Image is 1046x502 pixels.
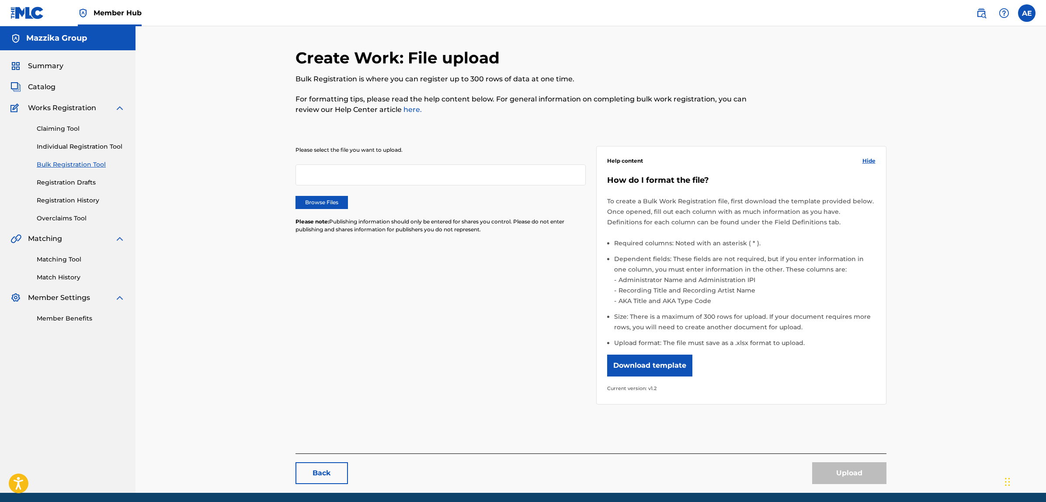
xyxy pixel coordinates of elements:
[616,296,876,306] li: AKA Title and AKA Type Code
[28,82,56,92] span: Catalog
[115,103,125,113] img: expand
[295,196,348,209] label: Browse Files
[607,175,876,185] h5: How do I format the file?
[295,94,751,115] p: For formatting tips, please read the help content below. For general information on completing bu...
[10,293,21,303] img: Member Settings
[607,383,876,394] p: Current version: v1.2
[995,4,1013,22] div: Help
[614,338,876,348] li: Upload format: The file must save as a .xlsx format to upload.
[10,33,21,44] img: Accounts
[10,82,56,92] a: CatalogCatalog
[37,160,125,169] a: Bulk Registration Tool
[28,293,90,303] span: Member Settings
[862,157,876,165] span: Hide
[26,33,87,43] h5: Mazzika Group
[115,293,125,303] img: expand
[37,255,125,264] a: Matching Tool
[295,218,586,234] p: Publishing information should only be entered for shares you control. Please do not enter publish...
[28,61,63,71] span: Summary
[78,8,88,18] img: Top Rightsholder
[37,196,125,205] a: Registration History
[28,234,62,244] span: Matching
[1022,345,1046,415] iframe: Resource Center
[614,238,876,254] li: Required columns: Noted with an asterisk ( * ).
[10,7,44,19] img: MLC Logo
[295,218,329,225] span: Please note:
[607,196,876,227] p: To create a Bulk Work Registration file, first download the template provided below. Once opened,...
[94,8,142,18] span: Member Hub
[999,8,1009,18] img: help
[295,48,504,68] h2: Create Work: File upload
[37,142,125,151] a: Individual Registration Tool
[10,61,63,71] a: SummarySummary
[37,273,125,282] a: Match History
[37,124,125,133] a: Claiming Tool
[295,74,751,84] p: Bulk Registration is where you can register up to 300 rows of data at one time.
[976,8,987,18] img: search
[115,234,125,244] img: expand
[295,462,348,484] a: Back
[973,4,990,22] a: Public Search
[37,178,125,187] a: Registration Drafts
[402,105,422,114] a: here.
[607,355,692,376] button: Download template
[614,254,876,311] li: Dependent fields: These fields are not required, but if you enter information in one column, you ...
[10,61,21,71] img: Summary
[10,103,22,113] img: Works Registration
[607,157,643,165] span: Help content
[37,314,125,323] a: Member Benefits
[614,311,876,338] li: Size: There is a maximum of 300 rows for upload. If your document requires more rows, you will ne...
[37,214,125,223] a: Overclaims Tool
[295,146,586,154] p: Please select the file you want to upload.
[616,275,876,285] li: Administrator Name and Administration IPI
[1018,4,1036,22] div: User Menu
[1005,469,1010,495] div: Drag
[10,234,21,244] img: Matching
[616,285,876,296] li: Recording Title and Recording Artist Name
[1002,460,1046,502] iframe: Chat Widget
[10,82,21,92] img: Catalog
[28,103,96,113] span: Works Registration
